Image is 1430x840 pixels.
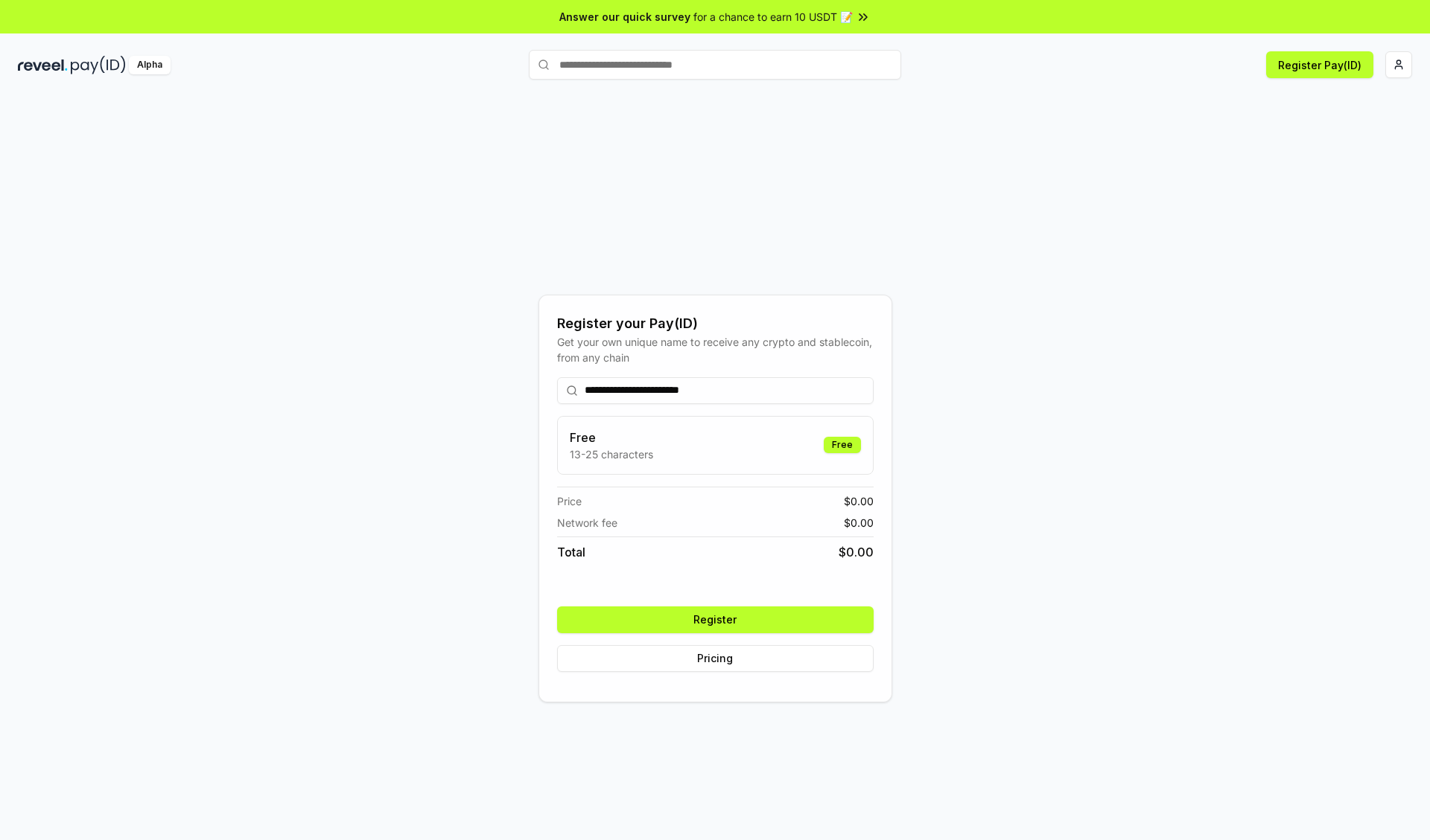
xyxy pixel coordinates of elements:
[557,543,585,561] span: Total
[559,9,690,25] span: Answer our quick survey
[824,437,861,453] div: Free
[557,493,582,509] span: Price
[1266,51,1373,78] button: Register Pay(ID)
[839,543,874,561] span: $ 0.00
[129,56,171,74] div: Alpha
[844,515,874,530] span: $ 0.00
[557,334,874,365] div: Get your own unique name to receive any crypto and stablecoin, from any chain
[570,446,653,462] p: 13-25 characters
[18,56,68,74] img: reveel_dark
[570,429,653,446] h3: Free
[693,9,853,25] span: for a chance to earn 10 USDT 📝
[557,606,874,633] button: Register
[844,493,874,509] span: $ 0.00
[557,645,874,672] button: Pricing
[71,56,126,74] img: pay_id
[557,313,874,334] div: Register your Pay(ID)
[557,515,617,530] span: Network fee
